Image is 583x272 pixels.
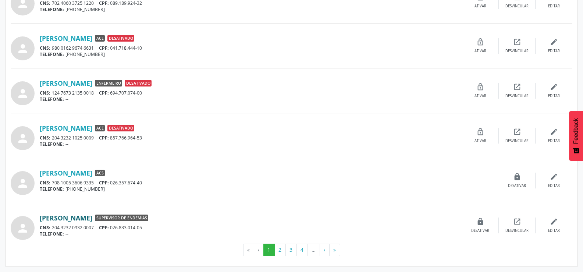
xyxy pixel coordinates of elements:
[505,4,529,9] div: Desvincular
[474,49,486,54] div: Ativar
[16,42,29,55] i: person
[548,49,560,54] div: Editar
[40,135,462,141] div: 204 3232 1025 0009 857.766.964-53
[550,38,558,46] i: edit
[471,228,489,233] div: Desativar
[99,180,109,186] span: CPF:
[550,83,558,91] i: edit
[476,218,484,226] i: lock
[40,180,499,186] div: 708 1005 3606 9335 026.357.674-40
[263,244,275,256] button: Go to page 1
[95,35,105,42] span: ACE
[40,79,92,87] a: [PERSON_NAME]
[513,128,521,136] i: open_in_new
[40,135,50,141] span: CNS:
[40,169,92,177] a: [PERSON_NAME]
[95,80,122,86] span: Enfermeiro
[40,180,50,186] span: CNS:
[40,96,64,102] span: TELEFONE:
[474,138,486,144] div: Ativar
[40,96,462,102] div: --
[99,90,109,96] span: CPF:
[296,244,308,256] button: Go to page 4
[40,141,462,147] div: --
[320,244,330,256] button: Go to next page
[40,186,64,192] span: TELEFONE:
[16,177,29,190] i: person
[40,231,462,237] div: --
[550,218,558,226] i: edit
[16,222,29,235] i: person
[16,132,29,145] i: person
[40,6,64,13] span: TELEFONE:
[573,118,579,144] span: Feedback
[40,231,64,237] span: TELEFONE:
[40,51,64,57] span: TELEFONE:
[40,45,462,51] div: 980 0162 9674 6631 041.718.444-10
[513,83,521,91] i: open_in_new
[99,225,109,231] span: CPF:
[513,38,521,46] i: open_in_new
[40,90,462,96] div: 124 7673 2135 0018 694.707.074-00
[11,244,572,256] ul: Pagination
[476,83,484,91] i: lock_open
[40,34,92,42] a: [PERSON_NAME]
[40,6,462,13] div: [PHONE_NUMBER]
[285,244,297,256] button: Go to page 3
[505,49,529,54] div: Desvincular
[99,45,109,51] span: CPF:
[548,228,560,233] div: Editar
[505,138,529,144] div: Desvincular
[40,214,92,222] a: [PERSON_NAME]
[548,93,560,99] div: Editar
[513,173,521,181] i: lock
[95,215,148,221] span: Supervisor de Endemias
[329,244,340,256] button: Go to last page
[513,218,521,226] i: open_in_new
[40,124,92,132] a: [PERSON_NAME]
[107,35,134,42] span: Desativado
[274,244,286,256] button: Go to page 2
[548,4,560,9] div: Editar
[505,228,529,233] div: Desvincular
[99,135,109,141] span: CPF:
[40,45,50,51] span: CNS:
[40,186,499,192] div: [PHONE_NUMBER]
[474,4,486,9] div: Ativar
[476,128,484,136] i: lock_open
[548,138,560,144] div: Editar
[505,93,529,99] div: Desvincular
[40,141,64,147] span: TELEFONE:
[40,225,462,231] div: 204 3232 0932 0007 026.833.014-05
[550,173,558,181] i: edit
[548,183,560,188] div: Editar
[16,87,29,100] i: person
[474,93,486,99] div: Ativar
[40,51,462,57] div: [PHONE_NUMBER]
[508,183,526,188] div: Desativar
[95,170,105,176] span: ACS
[95,125,105,131] span: ACE
[476,38,484,46] i: lock_open
[125,80,152,86] span: Desativado
[107,125,134,131] span: Desativado
[40,225,50,231] span: CNS:
[40,90,50,96] span: CNS:
[550,128,558,136] i: edit
[569,111,583,161] button: Feedback - Mostrar pesquisa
